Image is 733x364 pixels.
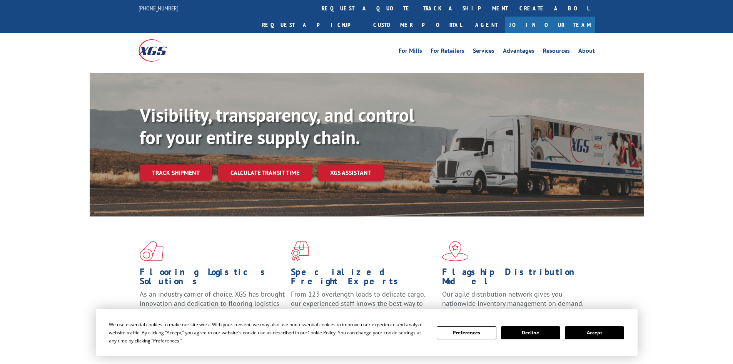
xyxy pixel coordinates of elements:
img: xgs-icon-total-supply-chain-intelligence-red [140,241,164,261]
button: Decline [501,326,560,339]
a: Track shipment [140,164,212,181]
a: Join Our Team [505,17,595,33]
a: Calculate transit time [218,164,312,181]
a: Services [473,48,494,56]
a: For Mills [399,48,422,56]
img: xgs-icon-flagship-distribution-model-red [442,241,469,261]
a: Request a pickup [256,17,367,33]
div: We use essential cookies to make our site work. With your consent, we may also use non-essential ... [109,320,427,345]
p: From 123 overlength loads to delicate cargo, our experienced staff knows the best way to move you... [291,290,436,324]
a: Agent [468,17,505,33]
span: As an industry carrier of choice, XGS has brought innovation and dedication to flooring logistics... [140,290,285,317]
a: Advantages [503,48,534,56]
b: Visibility, transparency, and control for your entire supply chain. [140,103,414,149]
a: Resources [543,48,570,56]
a: For Retailers [431,48,464,56]
h1: Specialized Freight Experts [291,267,436,290]
button: Accept [565,326,624,339]
div: Cookie Consent Prompt [96,309,638,356]
h1: Flagship Distribution Model [442,267,588,290]
a: [PHONE_NUMBER] [139,4,179,12]
h1: Flooring Logistics Solutions [140,267,285,290]
span: Our agile distribution network gives you nationwide inventory management on demand. [442,290,584,308]
img: xgs-icon-focused-on-flooring-red [291,241,309,261]
a: XGS ASSISTANT [318,164,384,181]
span: Preferences [153,337,179,344]
a: About [578,48,595,56]
span: Cookie Policy [307,329,336,336]
button: Preferences [437,326,496,339]
a: Customer Portal [367,17,468,33]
